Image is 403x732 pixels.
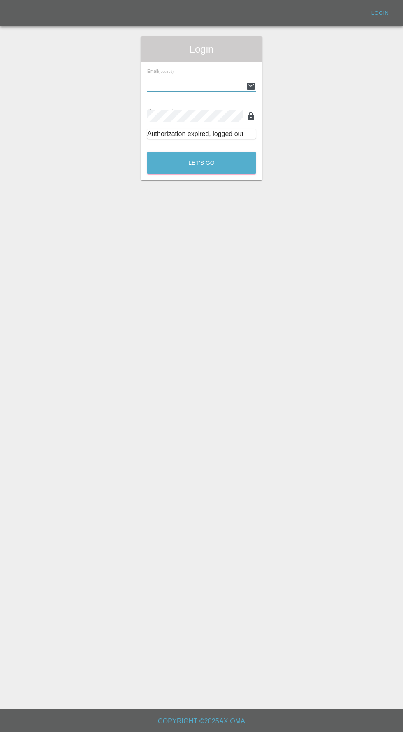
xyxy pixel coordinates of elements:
div: Authorization expired, logged out [147,129,256,139]
small: (required) [158,70,174,74]
button: Let's Go [147,152,256,174]
span: Password [147,108,193,114]
h6: Copyright © 2025 Axioma [7,716,396,727]
a: Login [367,7,393,20]
span: Login [147,43,256,56]
span: Email [147,69,174,74]
small: (required) [173,109,194,114]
